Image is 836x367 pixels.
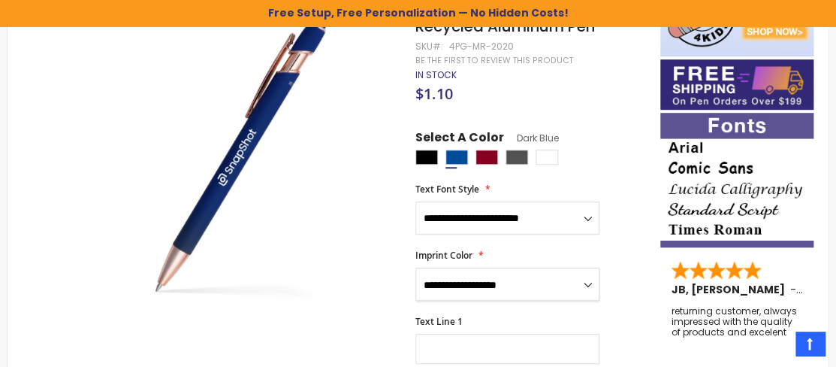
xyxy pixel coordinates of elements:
span: $1.10 [415,83,453,104]
div: Burgundy [475,150,498,165]
div: returning customer, always impressed with the quality of products and excelent service, will retu... [671,306,802,338]
span: JB, [PERSON_NAME] [671,282,789,297]
span: Select A Color [415,129,504,150]
span: Dark Blue [504,132,559,144]
div: White [536,150,558,165]
a: Be the first to review this product [415,55,573,66]
span: In stock [415,68,457,81]
strong: SKU [415,40,443,53]
iframe: Google Customer Reviews [712,326,836,367]
div: Gunmetal [506,150,528,165]
div: Black [415,150,438,165]
div: Availability [415,69,457,81]
span: Imprint Color [415,249,472,262]
span: Text Font Style [415,183,479,196]
img: font-personalization-examples [660,113,813,247]
img: Free shipping on orders over $199 [660,59,813,110]
div: 4PG-MR-2020 [449,41,514,53]
div: Dark Blue [445,150,468,165]
span: Text Line 1 [415,315,463,328]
